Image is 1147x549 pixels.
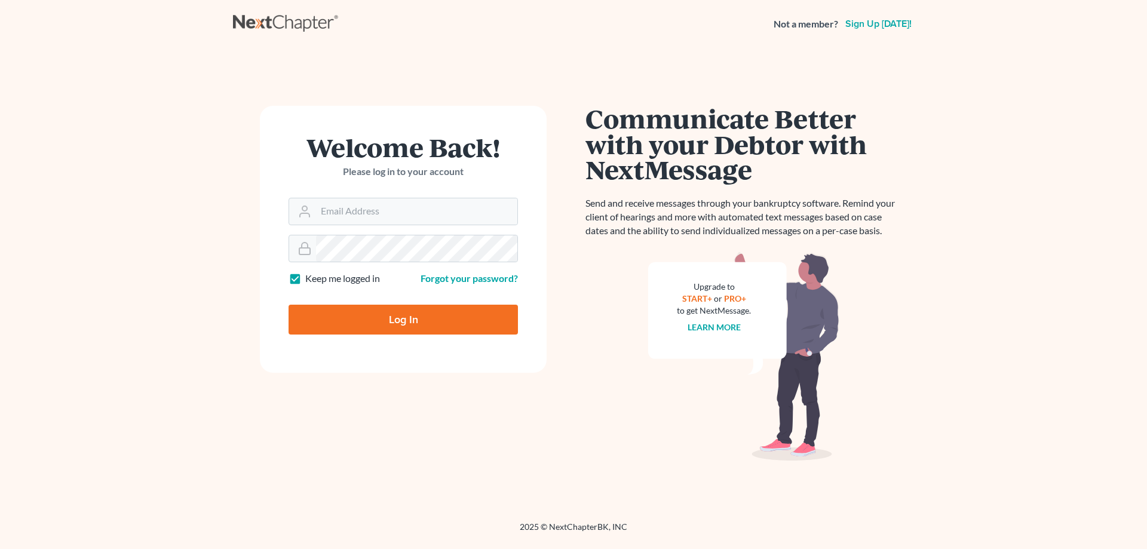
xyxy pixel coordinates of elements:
[289,165,518,179] p: Please log in to your account
[233,521,914,542] div: 2025 © NextChapterBK, INC
[585,197,902,238] p: Send and receive messages through your bankruptcy software. Remind your client of hearings and mo...
[843,19,914,29] a: Sign up [DATE]!
[682,293,712,303] a: START+
[724,293,746,303] a: PRO+
[774,17,838,31] strong: Not a member?
[585,106,902,182] h1: Communicate Better with your Debtor with NextMessage
[305,272,380,286] label: Keep me logged in
[688,322,741,332] a: Learn more
[421,272,518,284] a: Forgot your password?
[714,293,722,303] span: or
[677,305,751,317] div: to get NextMessage.
[316,198,517,225] input: Email Address
[289,134,518,160] h1: Welcome Back!
[648,252,839,461] img: nextmessage_bg-59042aed3d76b12b5cd301f8e5b87938c9018125f34e5fa2b7a6b67550977c72.svg
[289,305,518,335] input: Log In
[677,281,751,293] div: Upgrade to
